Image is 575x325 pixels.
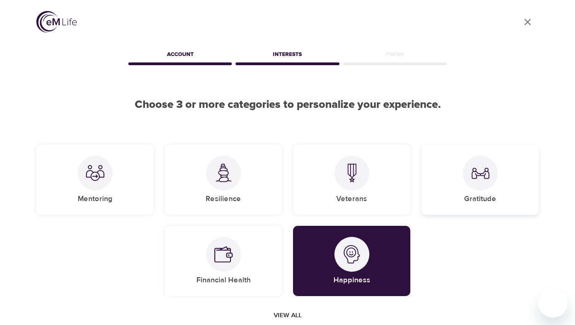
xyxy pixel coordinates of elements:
img: Resilience [214,163,233,182]
div: ResilienceResilience [165,145,282,215]
div: HappinessHappiness [293,226,410,296]
div: MentoringMentoring [36,145,154,215]
a: close [517,11,539,33]
h5: Mentoring [78,194,113,204]
img: logo [36,11,77,33]
img: Veterans [343,163,361,182]
h2: Choose 3 or more categories to personalize your experience. [36,98,539,112]
img: Gratitude [471,164,489,182]
img: Mentoring [86,164,104,182]
h5: Happiness [333,275,370,285]
div: VeteransVeterans [293,145,410,215]
iframe: Button to launch messaging window [538,288,568,318]
button: View all [270,307,305,324]
img: Happiness [343,245,361,263]
h5: Financial Health [196,275,251,285]
h5: Resilience [206,194,241,204]
h5: Veterans [336,194,367,204]
span: View all [274,310,302,321]
img: Financial Health [214,245,233,263]
h5: Gratitude [464,194,496,204]
div: Financial HealthFinancial Health [165,226,282,296]
div: GratitudeGratitude [421,145,539,215]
